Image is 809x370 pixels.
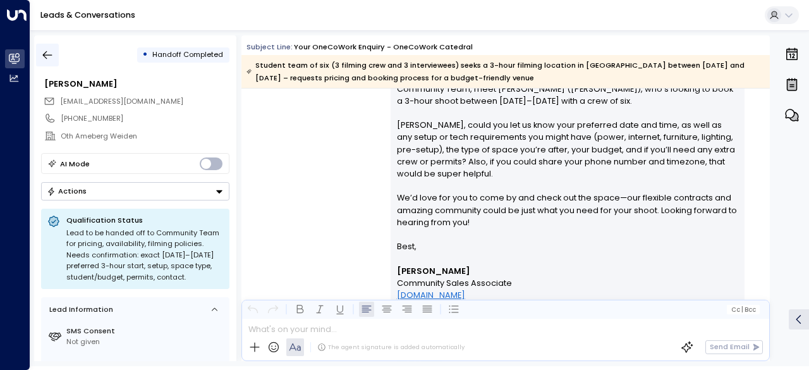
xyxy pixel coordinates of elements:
div: • [142,46,148,64]
button: Actions [41,182,229,200]
button: Undo [245,302,260,317]
p: Hi [PERSON_NAME], Thanks so much for thinking of OneCoWork for your university thesis filming—sou... [397,22,739,240]
span: [EMAIL_ADDRESS][DOMAIN_NAME] [60,96,183,106]
a: [DOMAIN_NAME] [397,289,465,301]
div: Your OneCoWork Enquiry - OneCoWork Catedral [294,42,473,52]
div: [PHONE_NUMBER] [61,113,229,124]
span: r.ortizrosas@icloud.com [60,96,183,107]
div: Actions [47,187,87,195]
div: Lead Information [46,304,113,315]
font: [PERSON_NAME] [397,266,470,276]
span: Handoff Completed [152,49,223,59]
div: Student team of six (3 filming crew and 3 interviewees) seeks a 3-hour filming location in [GEOGR... [246,59,763,84]
div: The agent signature is added automatically [317,343,465,352]
span: Community Sales Associate [397,277,512,289]
div: Button group with a nested menu [41,182,229,200]
div: Not given [66,336,225,347]
a: Leads & Conversations [40,9,135,20]
div: Lead to be handed off to Community Team for pricing, availability, filming policies. Needs confir... [66,228,223,283]
button: Redo [265,302,281,317]
span: | [741,306,743,313]
div: Oth Ameberg Weiden [61,131,229,142]
font: Best, [397,241,417,252]
p: Qualification Status [66,215,223,225]
label: SMS Consent [66,326,225,336]
div: [PERSON_NAME] [44,78,229,90]
span: Cc Bcc [731,306,756,313]
div: AI Mode [60,157,90,170]
button: Cc|Bcc [727,305,760,314]
span: Subject Line: [246,42,293,52]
